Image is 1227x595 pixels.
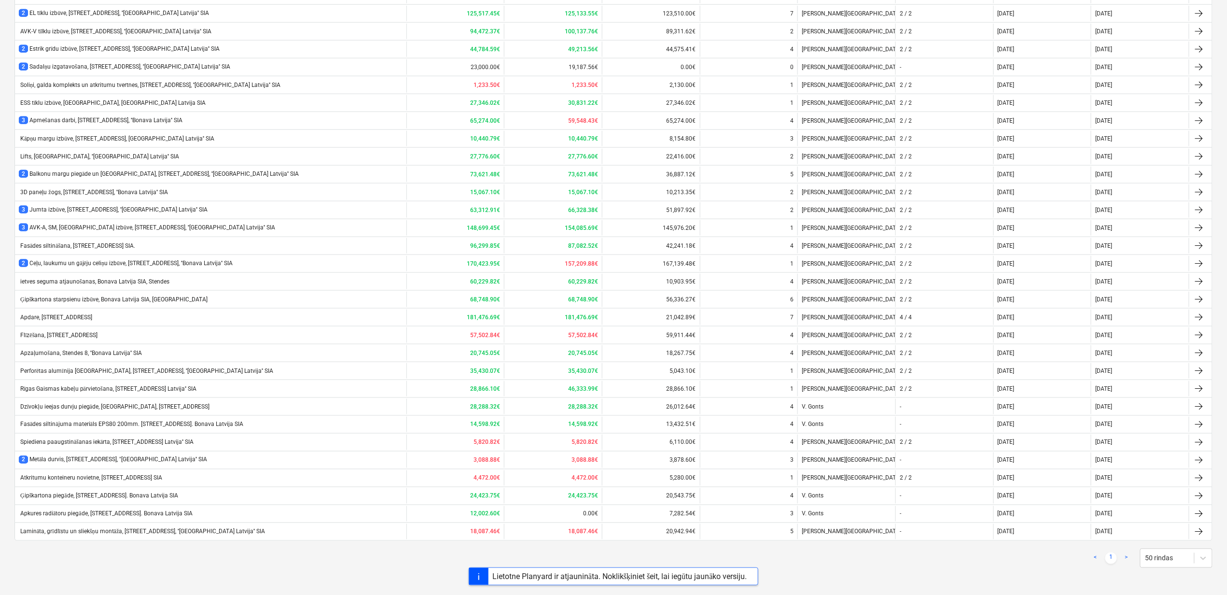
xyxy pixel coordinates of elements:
[797,131,895,146] div: [PERSON_NAME][GEOGRAPHIC_DATA]
[19,278,169,285] div: ietves seguma atjaunošanas, Bonava Latvija SIA, Stendes
[19,170,299,178] div: Balkonu margu piegāde un [GEOGRAPHIC_DATA], [STREET_ADDRESS], ''[GEOGRAPHIC_DATA] Latvija'' SIA
[470,493,500,499] b: 24,423.75€
[1095,421,1112,428] div: [DATE]
[470,189,500,196] b: 15,067.10€
[900,82,912,88] div: 2 / 2
[19,116,182,125] div: Apmešanas darbi, [STREET_ADDRESS], ''Bonava Latvija'' SIA
[568,171,598,178] b: 73,621.48€
[797,292,895,307] div: [PERSON_NAME][GEOGRAPHIC_DATA]
[470,528,500,535] b: 18,087.46€
[1095,225,1112,231] div: [DATE]
[568,207,598,213] b: 66,328.38€
[797,363,895,379] div: [PERSON_NAME][GEOGRAPHIC_DATA]
[900,117,912,124] div: 2 / 2
[602,506,700,522] div: 7,282.54€
[797,310,895,325] div: [PERSON_NAME][GEOGRAPHIC_DATA]
[504,59,602,75] div: 19,187.56€
[790,46,794,53] div: 4
[797,77,895,93] div: [PERSON_NAME][GEOGRAPHIC_DATA]
[19,510,193,518] div: Apkures radiātoru piegāde, [STREET_ADDRESS]. Bonava Latvija SIA
[900,171,912,178] div: 2 / 2
[1090,552,1102,564] a: Previous page
[572,439,598,446] b: 5,820.82€
[998,64,1015,71] div: [DATE]
[790,99,794,106] div: 1
[1095,314,1112,321] div: [DATE]
[565,10,598,17] b: 125,133.55€
[470,117,500,124] b: 65,274.00€
[790,225,794,231] div: 1
[1095,171,1112,178] div: [DATE]
[998,82,1015,88] div: [DATE]
[568,368,598,374] b: 35,430.07€
[19,99,206,107] div: ESS tīklu izbūve, [GEOGRAPHIC_DATA], [GEOGRAPHIC_DATA] Latvija SIA
[19,456,207,464] div: Metāla durvis, [STREET_ADDRESS], "[GEOGRAPHIC_DATA] Latvija'' SIA
[797,95,895,111] div: [PERSON_NAME][GEOGRAPHIC_DATA]
[900,28,912,35] div: 2 / 2
[602,470,700,486] div: 5,280.00€
[900,493,901,499] div: -
[790,528,794,535] div: 5
[790,314,794,321] div: 7
[790,278,794,285] div: 4
[998,260,1015,267] div: [DATE]
[797,274,895,289] div: [PERSON_NAME][GEOGRAPHIC_DATA]
[1095,153,1112,160] div: [DATE]
[470,171,500,178] b: 73,621.48€
[602,77,700,93] div: 2,130.00€
[1095,278,1112,285] div: [DATE]
[470,99,500,106] b: 27,346.02€
[790,332,794,339] div: 4
[998,314,1015,321] div: [DATE]
[998,296,1015,303] div: [DATE]
[602,417,700,432] div: 13,432.51€
[900,368,912,374] div: 2 / 2
[565,260,598,267] b: 157,209.88€
[900,475,912,482] div: 2 / 2
[19,170,28,178] span: 2
[19,259,233,268] div: Ceļu, laukumu un gājēju celiņu izbūve, [STREET_ADDRESS], ''Bonava Latvija'' SIA
[900,153,912,160] div: 2 / 2
[602,167,700,182] div: 36,887.12€
[797,113,895,128] div: [PERSON_NAME][GEOGRAPHIC_DATA]
[19,403,209,411] div: Dzīvokļu ieejas durvju piegāde, [GEOGRAPHIC_DATA], [STREET_ADDRESS]
[797,506,895,522] div: V. Gonts
[602,24,700,39] div: 89,311.62€
[998,46,1015,53] div: [DATE]
[19,368,273,375] div: Perforētas alumīnija [GEOGRAPHIC_DATA], [STREET_ADDRESS], ''[GEOGRAPHIC_DATA] Latvija'' SIA
[998,528,1015,535] div: [DATE]
[790,493,794,499] div: 4
[474,439,500,446] b: 5,820.82€
[568,99,598,106] b: 30,831.22€
[900,135,912,142] div: 2 / 2
[19,259,28,267] span: 2
[568,350,598,356] b: 20,745.05€
[568,46,598,53] b: 49,213.56€
[1105,552,1117,564] a: Page 1 is your current page
[790,242,794,249] div: 4
[19,439,194,446] div: Spiediena paaugstināšanas iekārta, [STREET_ADDRESS] Latvija'' SIA
[790,82,794,88] div: 1
[790,260,794,267] div: 1
[998,510,1015,517] div: [DATE]
[998,117,1015,124] div: [DATE]
[1095,332,1112,339] div: [DATE]
[790,28,794,35] div: 2
[470,296,500,303] b: 68,748.90€
[790,117,794,124] div: 4
[1095,99,1112,106] div: [DATE]
[900,278,912,285] div: 2 / 2
[797,220,895,236] div: [PERSON_NAME][GEOGRAPHIC_DATA]
[467,225,500,231] b: 148,699.45€
[900,528,901,535] div: -
[998,225,1015,231] div: [DATE]
[998,135,1015,142] div: [DATE]
[572,475,598,482] b: 4,472.00€
[602,202,700,218] div: 51,897.92€
[19,332,98,339] div: Flīzēšana, [STREET_ADDRESS]
[19,493,178,500] div: Ģipškartona piegāde, [STREET_ADDRESS]. Bonava Latvija SIA
[19,9,209,17] div: EL tīklu izbūve, [STREET_ADDRESS], ''[GEOGRAPHIC_DATA] Latvija'' SIA
[998,493,1015,499] div: [DATE]
[797,381,895,397] div: [PERSON_NAME][GEOGRAPHIC_DATA]
[1095,385,1112,392] div: [DATE]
